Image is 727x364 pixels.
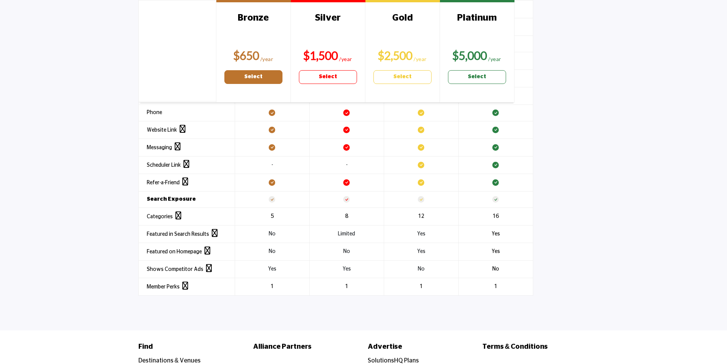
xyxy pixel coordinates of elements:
[368,342,474,352] a: Advertise
[147,180,188,185] span: Refer-a-Friend
[417,249,425,254] span: Yes
[319,73,337,81] b: Select
[452,48,487,62] b: $5,000
[339,56,352,62] sub: /year
[373,70,432,84] a: Select
[147,145,180,150] span: Messaging
[345,214,348,219] span: 8
[309,156,384,174] td: -
[418,266,425,272] span: No
[138,358,201,364] a: Destinations & Venues
[271,284,274,289] span: 1
[345,284,348,289] span: 1
[299,13,357,43] h3: Silver
[368,358,419,364] a: SolutionsHQ Plans
[468,73,486,81] b: Select
[147,249,210,254] span: Featured on Homepage
[418,214,424,219] span: 12
[492,266,499,272] span: No
[414,56,427,62] sub: /year
[269,249,276,254] span: No
[233,48,259,62] b: $650
[244,73,263,81] b: Select
[147,196,196,202] strong: Search Exposure
[342,266,351,272] span: Yes
[138,105,235,121] th: Phone
[420,284,423,289] span: 1
[147,127,185,133] span: Website Link
[224,13,282,43] h3: Bronze
[303,48,338,62] b: $1,500
[448,70,506,84] a: Select
[253,342,360,352] a: Alliance Partners
[448,13,506,43] h3: Platinum
[138,342,245,352] a: Find
[492,249,500,254] span: Yes
[269,231,276,237] span: No
[224,70,282,84] a: Select
[492,231,500,237] span: Yes
[378,48,412,62] b: $2,500
[482,342,589,352] a: Terms & Conditions
[338,231,355,237] span: Limited
[393,73,412,81] b: Select
[260,56,274,62] sub: /year
[494,284,497,289] span: 1
[147,267,212,272] span: Shows Competitor Ads
[147,284,188,290] span: Member Perks
[147,214,181,219] span: Categories
[417,231,425,237] span: Yes
[343,249,350,254] span: No
[268,266,276,272] span: Yes
[488,56,501,62] sub: /year
[373,13,432,43] h3: Gold
[235,156,309,174] td: -
[147,232,217,237] span: Featured in Search Results
[271,214,274,219] span: 5
[493,214,499,219] span: 16
[299,70,357,84] a: Select
[147,163,189,168] span: Scheduler Link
